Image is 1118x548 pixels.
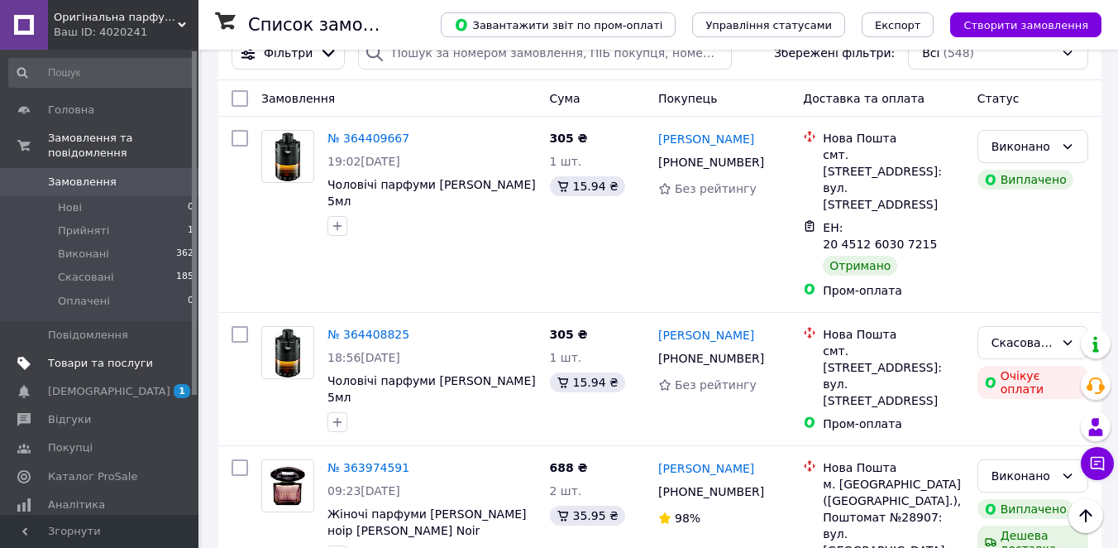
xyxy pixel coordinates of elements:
[991,137,1054,156] div: Виконано
[823,147,963,213] div: смт. [STREET_ADDRESS]: вул. [STREET_ADDRESS]
[8,58,195,88] input: Пошук
[823,256,897,276] div: Отримано
[823,221,937,251] span: ЕН: 20 4512 6030 7215
[550,328,588,341] span: 305 ₴
[58,247,109,262] span: Виконані
[550,176,625,196] div: 15.94 ₴
[977,170,1073,190] div: Виплачено
[943,46,974,60] span: (548)
[823,343,963,409] div: смт. [STREET_ADDRESS]: вул. [STREET_ADDRESS]
[327,374,536,404] a: Чоловічі парфуми [PERSON_NAME] 5мл
[550,155,582,168] span: 1 шт.
[327,328,409,341] a: № 364408825
[550,92,580,105] span: Cума
[261,326,314,379] a: Фото товару
[358,36,732,70] input: Пошук за номером замовлення, ПІБ покупця, номером телефону, Email, номером накладної
[675,378,757,392] span: Без рейтингу
[655,151,767,174] div: [PHONE_NUMBER]
[269,460,308,512] img: Фото товару
[48,103,94,118] span: Головна
[823,326,963,343] div: Нова Пошта
[655,347,767,370] div: [PHONE_NUMBER]
[188,294,193,309] span: 0
[327,132,409,145] a: № 364409667
[248,15,416,35] h1: Список замовлень
[48,498,105,512] span: Аналітика
[977,366,1088,399] div: Очікує оплати
[692,12,845,37] button: Управління статусами
[174,384,190,398] span: 1
[675,182,757,195] span: Без рейтингу
[269,327,308,378] img: Фото товару
[54,10,178,25] span: Оригінальна парфумерія на розпив
[922,45,939,61] span: Всі
[550,373,625,392] div: 15.94 ₴
[977,499,1073,519] div: Виплачено
[550,506,625,526] div: 35.95 ₴
[950,12,1101,37] button: Створити замовлення
[48,328,128,343] span: Повідомлення
[823,130,963,147] div: Нова Пошта
[1081,447,1114,480] button: Чат з покупцем
[774,45,895,61] span: Збережені фільтри:
[655,480,767,503] div: [PHONE_NUMBER]
[48,356,153,371] span: Товари та послуги
[327,178,536,208] a: Чоловічі парфуми [PERSON_NAME] 5мл
[823,416,963,432] div: Пром-оплата
[991,467,1054,485] div: Виконано
[48,412,91,427] span: Відгуки
[261,459,314,512] a: Фото товару
[550,351,582,364] span: 1 шт.
[188,200,193,215] span: 0
[48,175,117,190] span: Замовлення
[803,92,924,105] span: Доставка та оплата
[58,224,109,238] span: Прийняті
[58,200,82,215] span: Нові
[269,131,308,182] img: Фото товару
[658,327,754,344] a: [PERSON_NAME]
[977,92,1020,105] span: Статус
[48,469,137,484] span: Каталог ProSale
[658,92,717,105] span: Покупець
[705,19,832,31] span: Управління статусами
[675,512,700,525] span: 98%
[58,294,110,309] span: Оплачені
[658,131,754,147] a: [PERSON_NAME]
[188,224,193,238] span: 1
[261,130,314,183] a: Фото товару
[991,334,1054,352] div: Скасовано
[48,384,170,399] span: [DEMOGRAPHIC_DATA]
[176,270,193,285] span: 185
[327,155,400,168] span: 19:02[DATE]
[550,132,588,145] span: 305 ₴
[441,12,676,37] button: Завантажити звіт по пром-оплаті
[261,92,335,105] span: Замовлення
[550,484,582,498] span: 2 шт.
[327,461,409,474] a: № 363974591
[550,461,588,474] span: 688 ₴
[658,460,754,477] a: [PERSON_NAME]
[48,131,198,161] span: Замовлення та повідомлення
[454,17,662,32] span: Завантажити звіт по пром-оплаті
[58,270,114,285] span: Скасовані
[327,351,400,364] span: 18:56[DATE]
[823,459,963,476] div: Нова Пошта
[264,45,313,61] span: Фільтри
[875,19,921,31] span: Експорт
[862,12,934,37] button: Експорт
[963,19,1088,31] span: Створити замовлення
[176,247,193,262] span: 362
[1068,498,1103,533] button: Наверх
[327,484,400,498] span: 09:23[DATE]
[934,17,1101,31] a: Створити замовлення
[48,440,93,455] span: Покупці
[823,282,963,299] div: Пром-оплата
[54,25,198,40] div: Ваш ID: 4020241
